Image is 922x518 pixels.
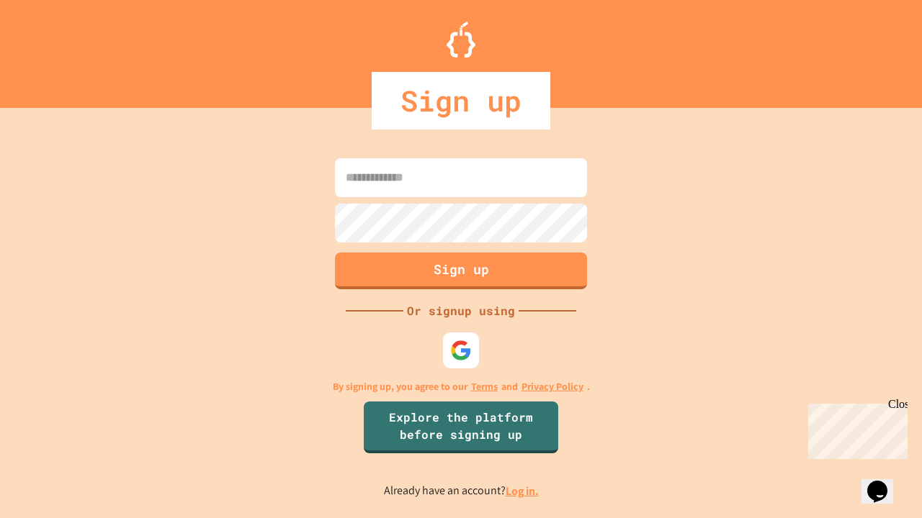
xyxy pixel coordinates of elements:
[384,482,539,500] p: Already have an account?
[522,379,583,394] a: Privacy Policy
[861,460,908,504] iframe: chat widget
[471,379,498,394] a: Terms
[333,379,590,394] p: By signing up, you agree to our and .
[450,340,472,361] img: google-icon.svg
[364,401,558,453] a: Explore the platform before signing up
[447,22,475,58] img: Logo.svg
[335,253,587,289] button: Sign up
[6,6,99,91] div: Chat with us now!Close
[403,302,519,319] div: Or signup using
[802,398,908,459] iframe: chat widget
[372,72,550,129] div: Sign up
[506,483,539,499] a: Log in.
